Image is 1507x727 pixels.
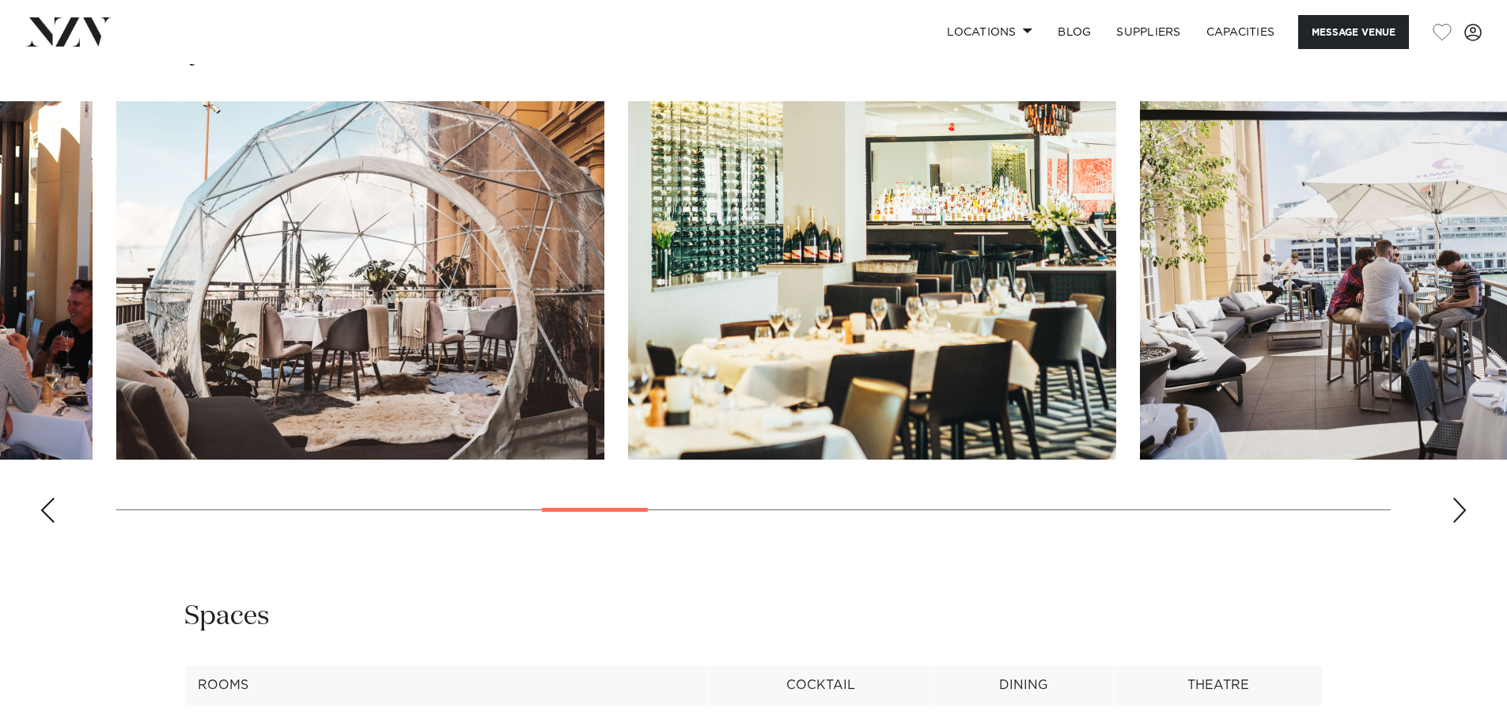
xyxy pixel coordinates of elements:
button: Message Venue [1298,15,1409,49]
h2: Spaces [184,599,270,634]
th: Rooms [184,666,707,705]
a: SUPPLIERS [1104,15,1193,49]
img: Globe on the outdoor deck at Harbourside Ocean Bar Grill [116,101,604,460]
swiper-slide: 12 / 30 [628,101,1116,460]
a: Locations [934,15,1045,49]
th: Dining [933,666,1113,705]
a: Capacities [1194,15,1288,49]
img: Event space at Harbourside Ocean Bar Grill [628,101,1116,460]
th: Cocktail [707,666,933,705]
img: nzv-logo.png [25,17,112,46]
th: Theatre [1113,666,1323,705]
a: BLOG [1045,15,1104,49]
swiper-slide: 11 / 30 [116,101,604,460]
